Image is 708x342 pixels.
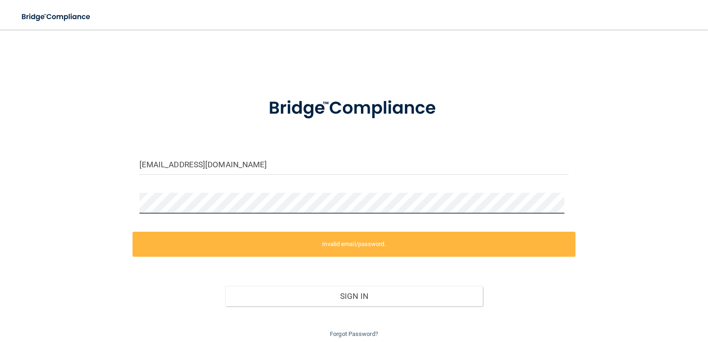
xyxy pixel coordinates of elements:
a: Forgot Password? [330,330,378,337]
img: bridge_compliance_login_screen.278c3ca4.svg [14,7,99,26]
input: Email [139,154,569,175]
label: Invalid email/password. [133,232,576,257]
img: bridge_compliance_login_screen.278c3ca4.svg [250,85,458,132]
button: Sign In [225,286,483,306]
